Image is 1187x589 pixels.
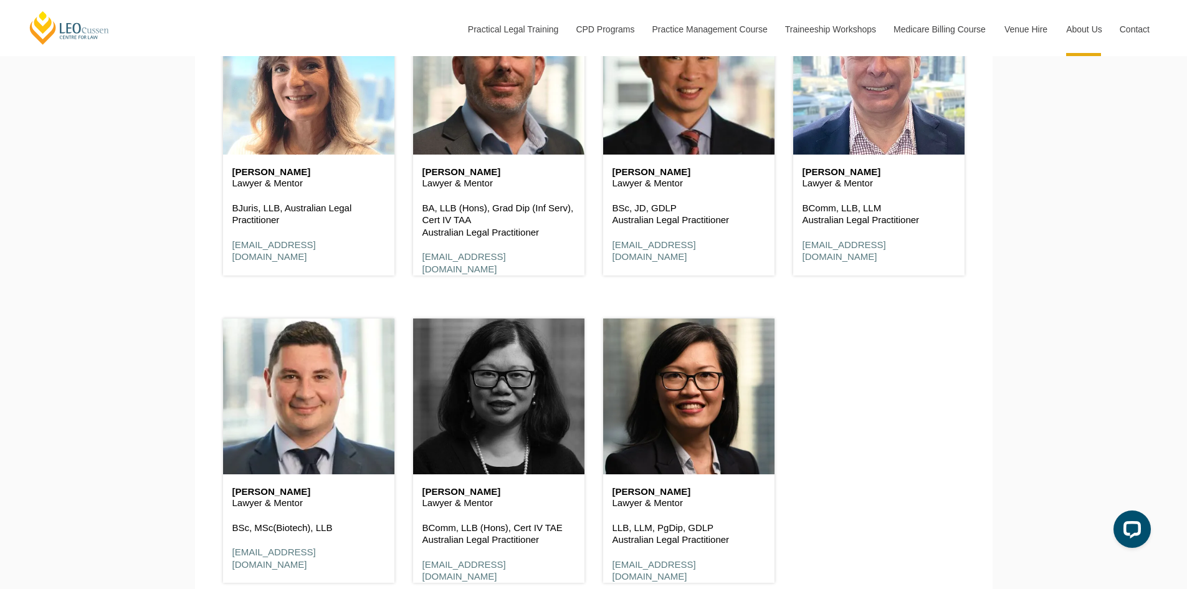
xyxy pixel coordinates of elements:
[422,559,506,582] a: [EMAIL_ADDRESS][DOMAIN_NAME]
[1057,2,1110,56] a: About Us
[422,522,575,546] p: BComm, LLB (Hons), Cert IV TAE Australian Legal Practitioner
[643,2,776,56] a: Practice Management Course
[422,251,506,274] a: [EMAIL_ADDRESS][DOMAIN_NAME]
[459,2,567,56] a: Practical Legal Training
[613,202,765,226] p: BSc, JD, GDLP Australian Legal Practitioner
[803,177,955,189] p: Lawyer & Mentor
[613,167,765,178] h6: [PERSON_NAME]
[232,522,385,534] p: BSc, MSc(Biotech), LLB
[422,177,575,189] p: Lawyer & Mentor
[613,487,765,497] h6: [PERSON_NAME]
[803,202,955,226] p: BComm, LLB, LLM Australian Legal Practitioner
[566,2,642,56] a: CPD Programs
[232,202,385,226] p: BJuris, LLB, Australian Legal Practitioner
[803,239,886,262] a: [EMAIL_ADDRESS][DOMAIN_NAME]
[803,167,955,178] h6: [PERSON_NAME]
[422,167,575,178] h6: [PERSON_NAME]
[884,2,995,56] a: Medicare Billing Course
[613,559,696,582] a: [EMAIL_ADDRESS][DOMAIN_NAME]
[995,2,1057,56] a: Venue Hire
[422,487,575,497] h6: [PERSON_NAME]
[28,10,111,45] a: [PERSON_NAME] Centre for Law
[776,2,884,56] a: Traineeship Workshops
[232,239,316,262] a: [EMAIL_ADDRESS][DOMAIN_NAME]
[613,497,765,509] p: Lawyer & Mentor
[1110,2,1159,56] a: Contact
[613,239,696,262] a: [EMAIL_ADDRESS][DOMAIN_NAME]
[613,522,765,546] p: LLB, LLM, PgDip, GDLP Australian Legal Practitioner
[232,487,385,497] h6: [PERSON_NAME]
[232,167,385,178] h6: [PERSON_NAME]
[613,177,765,189] p: Lawyer & Mentor
[232,497,385,509] p: Lawyer & Mentor
[232,177,385,189] p: Lawyer & Mentor
[422,497,575,509] p: Lawyer & Mentor
[232,547,316,570] a: [EMAIL_ADDRESS][DOMAIN_NAME]
[1104,505,1156,558] iframe: LiveChat chat widget
[422,202,575,239] p: BA, LLB (Hons), Grad Dip (Inf Serv), Cert IV TAA Australian Legal Practitioner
